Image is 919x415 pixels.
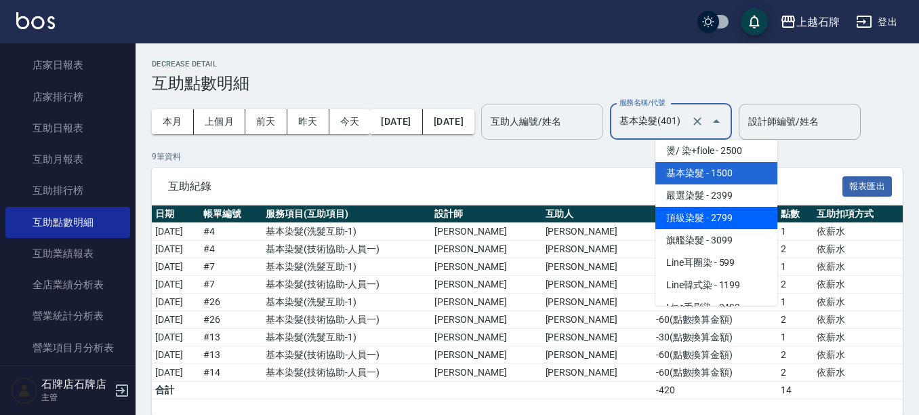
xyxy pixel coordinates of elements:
[653,223,778,241] td: -30 ( 點數換算金額 )
[5,175,130,206] a: 互助排行榜
[653,258,778,276] td: -30 ( 點數換算金額 )
[619,98,665,108] label: 服務名稱/代號
[777,205,813,223] th: 點數
[152,205,200,223] th: 日期
[653,205,778,223] th: 互助換算金額(方式)
[542,223,653,241] td: [PERSON_NAME]
[152,74,903,93] h3: 互助點數明細
[542,311,653,329] td: [PERSON_NAME]
[542,276,653,294] td: [PERSON_NAME]
[262,311,431,329] td: 基本染髮 ( 技術協助-人員一 )
[262,329,431,347] td: 基本染髮 ( 洗髮互助-1 )
[5,332,130,363] a: 營業項目月分析表
[287,109,329,134] button: 昨天
[813,276,903,294] td: 依薪水
[813,205,903,223] th: 互助扣項方式
[168,180,842,193] span: 互助紀錄
[777,276,813,294] td: 2
[262,294,431,311] td: 基本染髮 ( 洗髮互助-1 )
[152,382,200,399] td: 合計
[5,269,130,300] a: 全店業績分析表
[200,276,262,294] td: # 7
[262,364,431,382] td: 基本染髮 ( 技術協助-人員一 )
[194,109,245,134] button: 上個月
[542,258,653,276] td: [PERSON_NAME]
[329,109,371,134] button: 今天
[653,276,778,294] td: -60 ( 點數換算金額 )
[5,113,130,144] a: 互助日報表
[152,294,200,311] td: [DATE]
[777,294,813,311] td: 1
[370,109,422,134] button: [DATE]
[200,311,262,329] td: # 26
[431,294,542,311] td: [PERSON_NAME]
[653,294,778,311] td: -30 ( 點數換算金額 )
[813,223,903,241] td: 依薪水
[542,294,653,311] td: [PERSON_NAME]
[262,223,431,241] td: 基本染髮 ( 洗髮互助-1 )
[152,329,200,347] td: [DATE]
[813,294,903,311] td: 依薪水
[152,347,200,364] td: [DATE]
[655,207,777,229] span: 頂級染髮 - 2799
[152,60,903,68] h2: Decrease Detail
[152,151,903,163] p: 9 筆資料
[653,311,778,329] td: -60 ( 點數換算金額 )
[431,364,542,382] td: [PERSON_NAME]
[653,364,778,382] td: -60 ( 點數換算金額 )
[431,329,542,347] td: [PERSON_NAME]
[152,311,200,329] td: [DATE]
[688,112,707,131] button: Clear
[152,276,200,294] td: [DATE]
[796,14,840,31] div: 上越石牌
[542,205,653,223] th: 互助人
[431,223,542,241] td: [PERSON_NAME]
[5,238,130,269] a: 互助業績報表
[262,205,431,223] th: 服務項目(互助項目)
[41,378,110,391] h5: 石牌店石牌店
[777,329,813,347] td: 1
[655,162,777,184] span: 基本染髮 - 1500
[775,8,845,36] button: 上越石牌
[813,329,903,347] td: 依薪水
[542,364,653,382] td: [PERSON_NAME]
[200,223,262,241] td: # 4
[777,223,813,241] td: 1
[423,109,474,134] button: [DATE]
[542,347,653,364] td: [PERSON_NAME]
[813,364,903,382] td: 依薪水
[813,347,903,364] td: 依薪水
[5,81,130,113] a: 店家排行榜
[431,347,542,364] td: [PERSON_NAME]
[653,347,778,364] td: -60 ( 點數換算金額 )
[777,364,813,382] td: 2
[655,140,777,162] span: 燙/ 染+fiole - 2500
[842,176,893,197] button: 報表匯出
[431,205,542,223] th: 設計師
[777,258,813,276] td: 1
[262,347,431,364] td: 基本染髮 ( 技術協助-人員一 )
[152,364,200,382] td: [DATE]
[813,241,903,258] td: 依薪水
[5,300,130,332] a: 營業統計分析表
[5,144,130,175] a: 互助月報表
[152,223,200,241] td: [DATE]
[16,12,55,29] img: Logo
[542,329,653,347] td: [PERSON_NAME]
[200,241,262,258] td: # 4
[655,252,777,274] span: Line耳圈染 - 599
[542,241,653,258] td: [PERSON_NAME]
[431,276,542,294] td: [PERSON_NAME]
[152,241,200,258] td: [DATE]
[653,382,778,399] td: -420
[200,364,262,382] td: # 14
[200,347,262,364] td: # 13
[842,179,893,192] a: 報表匯出
[655,184,777,207] span: 嚴選染髮 - 2399
[655,274,777,296] span: Line韓式染 - 1199
[200,294,262,311] td: # 26
[5,50,130,81] a: 店家日報表
[653,329,778,347] td: -30 ( 點數換算金額 )
[777,382,813,399] td: 14
[262,258,431,276] td: 基本染髮 ( 洗髮互助-1 )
